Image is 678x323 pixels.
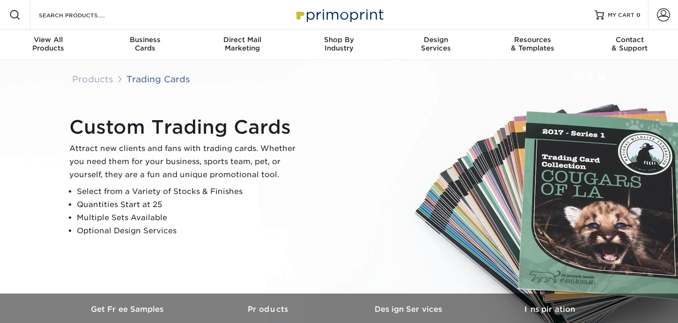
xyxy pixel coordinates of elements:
h3: Get Free Samples [58,305,199,314]
a: Direct MailMarketing [194,30,291,60]
li: Multiple Sets Available [77,211,303,224]
a: Resources& Templates [484,30,581,60]
h3: Design Services [339,305,479,314]
div: & Templates [484,36,581,52]
h1: Custom Trading Cards [69,116,303,138]
h3: Inspiration [479,305,620,314]
div: Marketing [194,36,291,52]
li: Select from a Variety of Stocks & Finishes [77,185,303,198]
a: Shop ByIndustry [291,30,388,60]
a: BusinessCards [97,30,194,60]
a: Products [72,74,113,84]
a: DesignServices [387,30,484,60]
img: Primoprint [292,5,386,25]
span: Contact [581,36,678,44]
input: SEARCH PRODUCTS..... [38,9,129,21]
a: Contact& Support [581,30,678,60]
div: Industry [291,36,388,52]
span: Business [97,36,194,44]
span: Direct Mail [194,36,291,44]
a: Trading Cards [126,74,190,84]
div: Services [387,36,484,52]
span: Design [387,36,484,44]
li: Optional Design Services [77,224,303,237]
div: Cards [97,36,194,52]
span: Shop By [291,36,388,44]
li: Quantities Start at 25 [77,198,303,211]
p: Attract new clients and fans with trading cards. Whether you need them for your business, sports ... [69,142,303,181]
span: 0 [636,12,641,18]
div: & Support [581,36,678,52]
span: MY CART [608,11,634,19]
h3: Products [199,305,339,314]
span: Resources [484,36,581,44]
